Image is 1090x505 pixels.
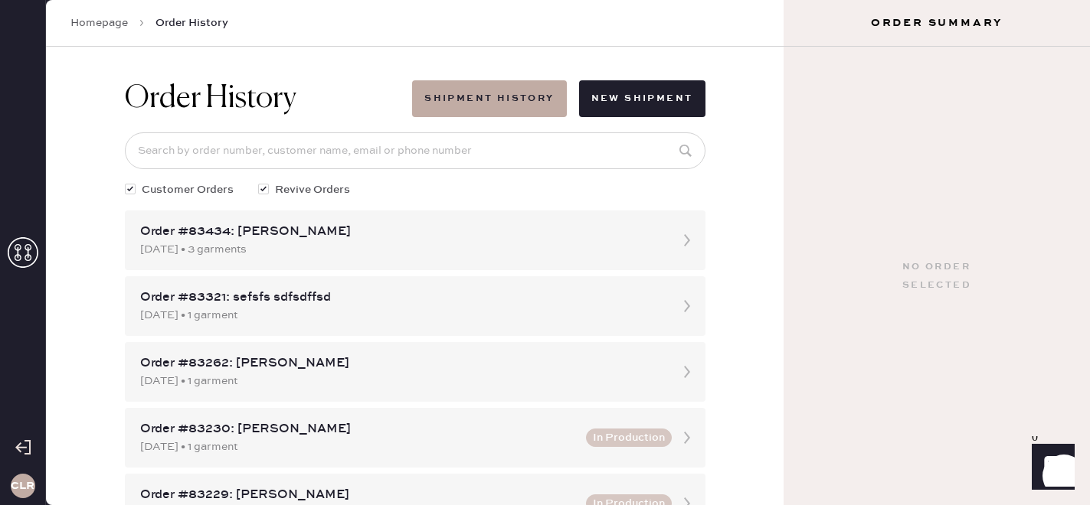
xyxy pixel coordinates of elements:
[140,307,663,324] div: [DATE] • 1 garment
[586,428,672,447] button: In Production
[140,241,663,258] div: [DATE] • 3 garments
[1017,436,1083,502] iframe: Front Chat
[125,132,705,169] input: Search by order number, customer name, email or phone number
[140,354,663,373] div: Order #83262: [PERSON_NAME]
[784,15,1090,31] h3: Order Summary
[140,288,663,307] div: Order #83321: sefsfs sdfsdffsd
[412,80,566,117] button: Shipment History
[140,223,663,241] div: Order #83434: [PERSON_NAME]
[579,80,705,117] button: New Shipment
[140,420,577,438] div: Order #83230: [PERSON_NAME]
[902,258,971,295] div: No order selected
[155,15,228,31] span: Order History
[140,438,577,455] div: [DATE] • 1 garment
[70,15,128,31] a: Homepage
[140,486,577,504] div: Order #83229: [PERSON_NAME]
[11,481,34,491] h3: CLR
[140,373,663,389] div: [DATE] • 1 garment
[125,80,296,117] h1: Order History
[275,181,350,198] span: Revive Orders
[142,181,234,198] span: Customer Orders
